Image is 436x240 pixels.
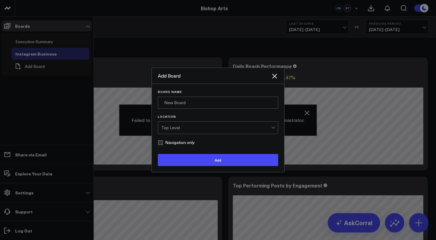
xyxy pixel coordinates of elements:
[271,72,278,80] button: Close
[158,154,278,166] button: Add
[158,97,278,109] input: New Board
[158,115,278,118] label: Location
[158,140,195,145] label: Navigation only
[158,72,271,79] div: Add Board
[161,125,271,130] div: Top Level
[158,90,278,94] label: Board Name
